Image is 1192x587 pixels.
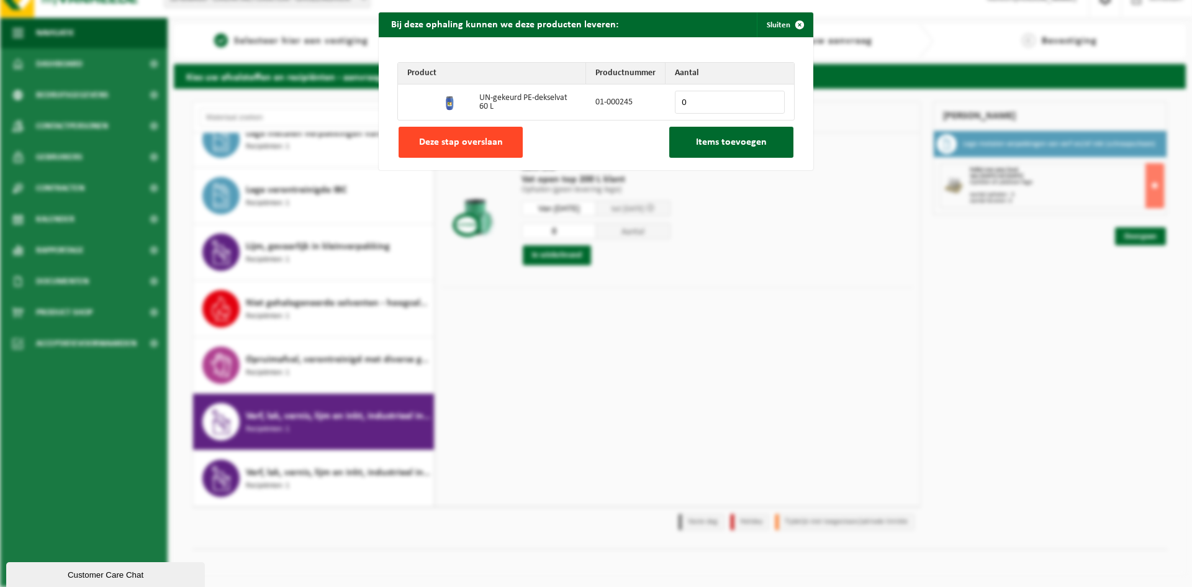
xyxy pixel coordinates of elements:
span: Deze stap overslaan [419,137,503,147]
th: Productnummer [586,63,666,84]
td: UN-gekeurd PE-dekselvat 60 L [470,84,586,120]
span: Items toevoegen [696,137,767,147]
iframe: chat widget [6,560,207,587]
th: Aantal [666,63,794,84]
button: Deze stap overslaan [399,127,523,158]
th: Product [398,63,586,84]
button: Sluiten [757,12,812,37]
img: 01-000245 [441,91,461,111]
h2: Bij deze ophaling kunnen we deze producten leveren: [379,12,631,36]
button: Items toevoegen [669,127,793,158]
td: 01-000245 [586,84,666,120]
